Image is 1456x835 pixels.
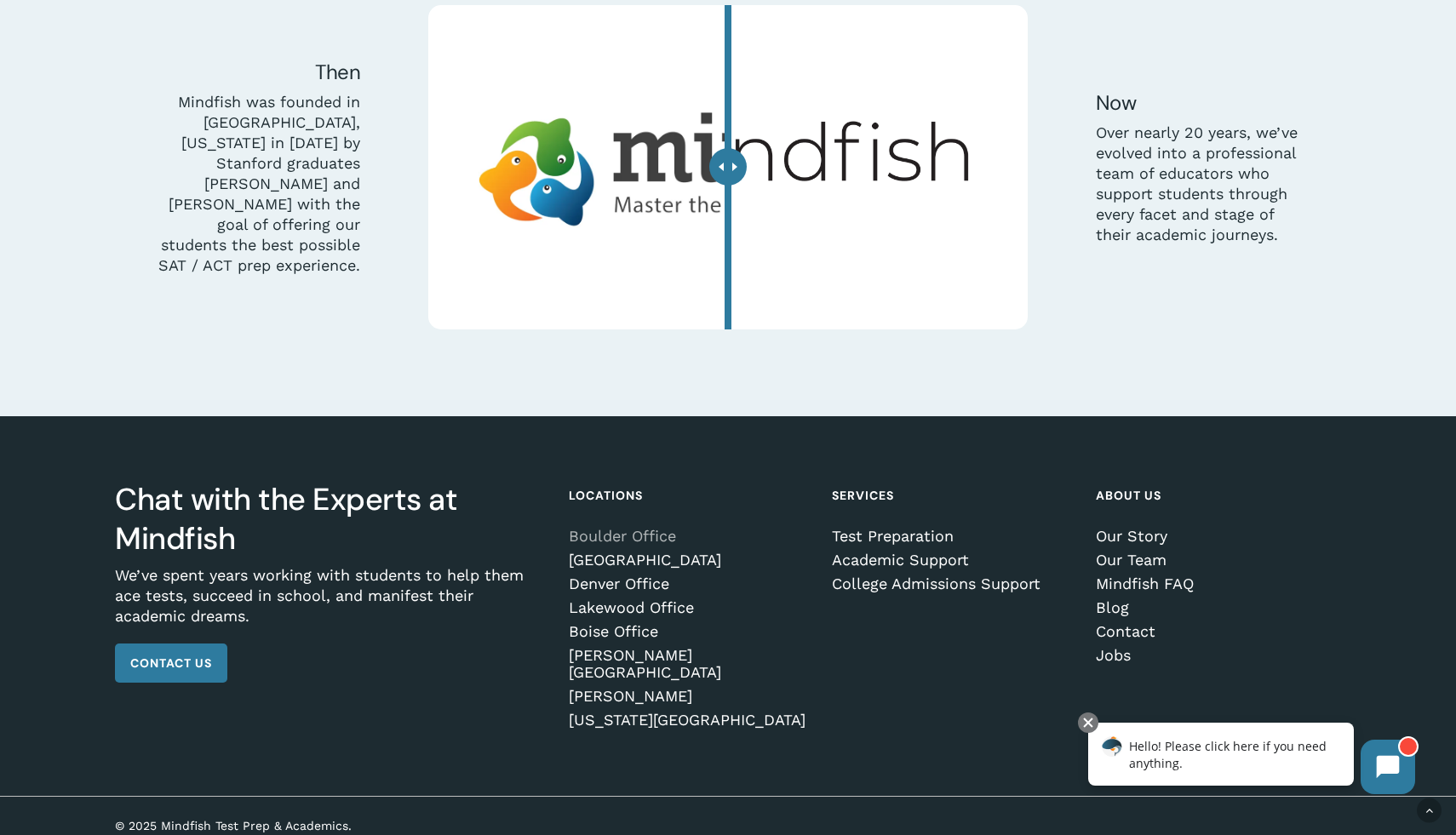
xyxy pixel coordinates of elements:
a: Mindfish FAQ [1096,575,1335,592]
a: Academic Support [832,552,1071,569]
a: Contact [1096,623,1335,640]
h3: Chat with the Experts at Mindfish [115,480,544,558]
a: [US_STATE][GEOGRAPHIC_DATA] [569,712,808,729]
a: Our Story [1096,528,1335,545]
span: Contact Us [130,655,212,672]
a: Lakewood Office [569,599,808,616]
a: [PERSON_NAME] [569,688,808,705]
p: Mindfish was founded in [GEOGRAPHIC_DATA], [US_STATE] in [DATE] by Stanford graduates [PERSON_NAM... [158,92,360,276]
a: Jobs [1096,647,1335,664]
a: Test Preparation [832,528,1071,545]
img: tutoringtestprep mindfish 1460x822 1 1 [448,9,1009,325]
h4: About Us [1096,480,1335,511]
a: College Admissions Support [832,575,1071,592]
a: Boulder Office [569,528,808,545]
a: [GEOGRAPHIC_DATA] [569,552,808,569]
h5: Now [1096,89,1298,117]
iframe: Chatbot [1070,709,1432,811]
p: © 2025 Mindfish Test Prep & Academics. [115,816,611,835]
a: Blog [1096,599,1335,616]
p: Over nearly 20 years, we’ve evolved into a professional team of educators who support students th... [1096,123,1298,245]
h4: Locations [569,480,808,511]
a: [PERSON_NAME][GEOGRAPHIC_DATA] [569,647,808,681]
a: Denver Office [569,575,808,592]
p: We’ve spent years working with students to help them ace tests, succeed in school, and manifest t... [115,565,544,643]
h4: Services [832,480,1071,511]
a: Boise Office [569,623,808,640]
h5: Then [158,59,360,86]
a: Contact Us [115,643,227,683]
a: Our Team [1096,552,1335,569]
